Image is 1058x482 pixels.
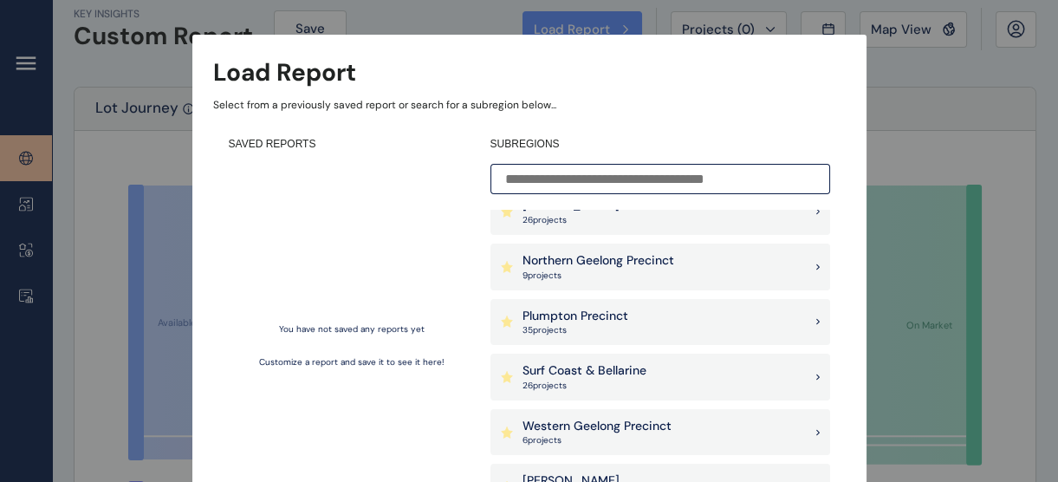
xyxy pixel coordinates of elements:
[523,380,646,392] p: 26 project s
[213,55,356,89] h3: Load Report
[523,252,674,270] p: Northern Geelong Precinct
[523,324,628,336] p: 35 project s
[523,270,674,282] p: 9 project s
[490,137,830,152] h4: SUBREGIONS
[523,214,671,226] p: 26 project s
[279,323,425,335] p: You have not saved any reports yet
[523,308,628,325] p: Plumpton Precinct
[259,356,445,368] p: Customize a report and save it to see it here!
[213,98,846,113] p: Select from a previously saved report or search for a subregion below...
[523,362,646,380] p: Surf Coast & Bellarine
[229,137,475,152] h4: SAVED REPORTS
[523,434,672,446] p: 6 project s
[523,418,672,435] p: Western Geelong Precinct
